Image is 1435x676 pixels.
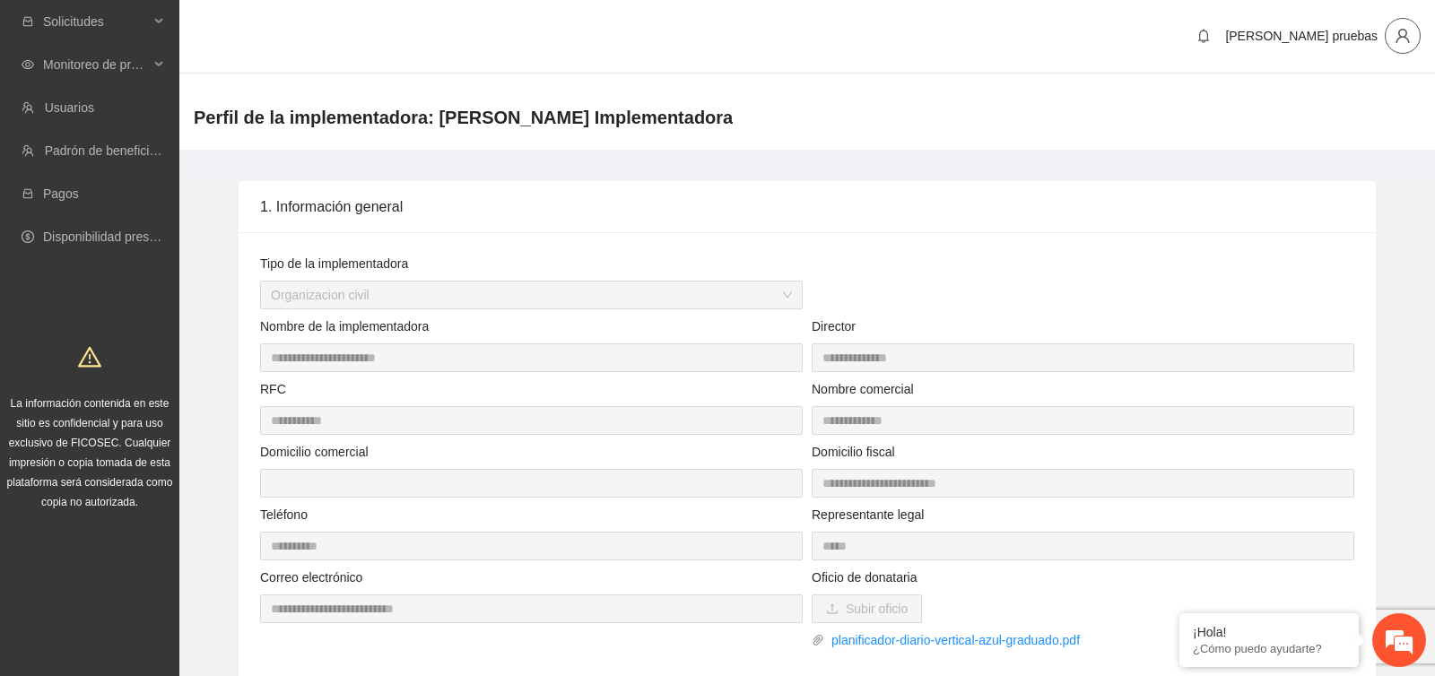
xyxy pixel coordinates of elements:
p: ¿Cómo puedo ayudarte? [1193,642,1345,655]
span: [PERSON_NAME] pruebas [1225,29,1378,43]
label: Domicilio comercial [260,442,369,462]
div: Minimizar ventana de chat en vivo [294,9,337,52]
span: paper-clip [812,634,824,646]
a: Padrón de beneficiarios [45,143,177,158]
label: Domicilio fiscal [812,442,895,462]
span: bell [1190,29,1217,43]
label: Nombre comercial [812,379,914,399]
div: Chatee con nosotros ahora [93,91,301,115]
span: Organizacion civil [271,282,792,308]
label: RFC [260,379,286,399]
label: Correo electrónico [260,568,362,587]
span: La información contenida en este sitio es confidencial y para uso exclusivo de FICOSEC. Cualquier... [7,397,173,508]
span: eye [22,58,34,71]
span: user [1386,28,1420,44]
button: bell [1189,22,1218,50]
label: Tipo de la implementadora [260,254,408,273]
span: Estamos en línea. [104,239,248,420]
textarea: Escriba su mensaje y pulse “Intro” [9,490,342,552]
button: user [1385,18,1421,54]
span: Solicitudes [43,4,149,39]
label: Representante legal [812,505,924,524]
button: uploadSubir oficio [812,594,922,623]
label: Teléfono [260,505,308,524]
label: Director [812,316,856,336]
a: Disponibilidad presupuestal [43,230,196,244]
label: Nombre de la implementadora [260,316,429,336]
div: 1. Información general [260,181,1354,232]
div: ¡Hola! [1193,625,1345,639]
label: Oficio de donataria [812,568,918,587]
span: Monitoreo de proyectos [43,47,149,82]
a: Usuarios [45,100,94,115]
a: Pagos [43,186,79,201]
span: uploadSubir oficio [812,602,922,616]
a: planificador-diario-vertical-azul-graduado.pdf [824,630,1354,650]
span: Perfil de la implementadora: Josselin Implementadora [194,103,733,132]
span: inbox [22,15,34,28]
span: warning [78,345,101,368]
